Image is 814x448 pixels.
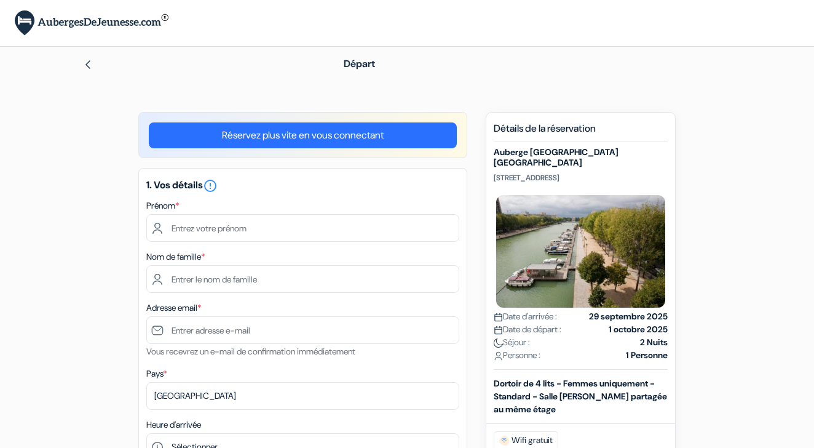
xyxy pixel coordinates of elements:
[203,178,218,191] a: error_outline
[146,199,179,212] label: Prénom
[146,214,459,242] input: Entrez votre prénom
[83,60,93,70] img: left_arrow.svg
[494,338,503,348] img: moon.svg
[146,418,201,431] label: Heure d'arrivée
[589,310,668,323] strong: 29 septembre 2025
[494,349,540,362] span: Personne :
[146,178,459,193] h5: 1. Vos détails
[640,336,668,349] strong: 2 Nuits
[146,265,459,293] input: Entrer le nom de famille
[494,122,668,142] h5: Détails de la réservation
[146,367,167,380] label: Pays
[146,346,355,357] small: Vous recevrez un e-mail de confirmation immédiatement
[149,122,457,148] a: Réservez plus vite en vous connectant
[494,336,530,349] span: Séjour :
[494,147,668,168] h5: Auberge [GEOGRAPHIC_DATA] [GEOGRAPHIC_DATA]
[499,436,509,446] img: free_wifi.svg
[609,323,668,336] strong: 1 octobre 2025
[494,310,557,323] span: Date d'arrivée :
[626,349,668,362] strong: 1 Personne
[494,326,503,335] img: calendar.svg
[494,173,668,183] p: [STREET_ADDRESS]
[494,313,503,322] img: calendar.svg
[146,302,201,314] label: Adresse email
[203,178,218,193] i: error_outline
[146,250,205,263] label: Nom de famille
[494,378,667,415] b: Dortoir de 4 lits - Femmes uniquement - Standard - Salle [PERSON_NAME] partagée au même étage
[15,10,168,36] img: AubergesDeJeunesse.com
[344,57,375,70] span: Départ
[146,316,459,344] input: Entrer adresse e-mail
[494,323,561,336] span: Date de départ :
[494,351,503,361] img: user_icon.svg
